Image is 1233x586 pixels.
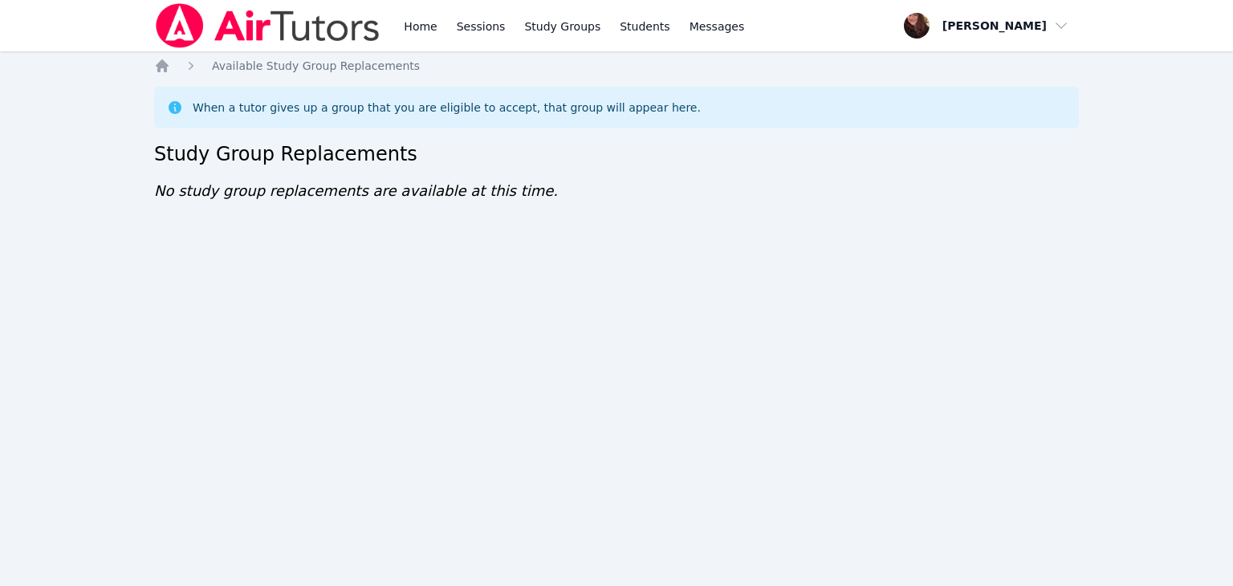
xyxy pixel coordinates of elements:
nav: Breadcrumb [154,58,1079,74]
img: Air Tutors [154,3,381,48]
a: Available Study Group Replacements [212,58,420,74]
h2: Study Group Replacements [154,141,1079,167]
span: Available Study Group Replacements [212,59,420,72]
div: When a tutor gives up a group that you are eligible to accept, that group will appear here. [193,100,701,116]
span: No study group replacements are available at this time. [154,182,558,199]
span: Messages [690,18,745,35]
